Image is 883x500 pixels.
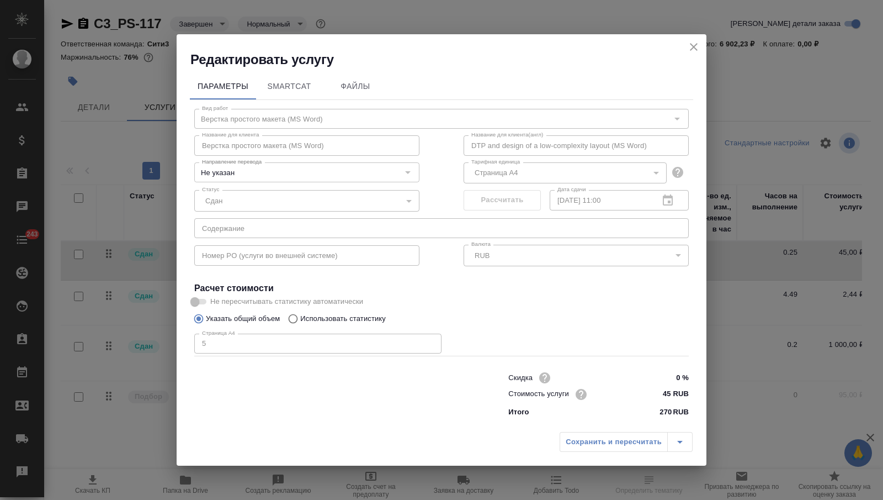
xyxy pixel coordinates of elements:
span: Файлы [329,80,382,93]
button: RUB [471,251,493,260]
p: Скидка [508,372,533,383]
button: Сдан [202,196,226,206]
p: Стоимость услуги [508,388,569,399]
div: RUB [464,245,689,266]
span: SmartCat [263,80,316,93]
p: Итого [508,407,529,418]
span: Не пересчитывать статистику автоматически [210,296,363,307]
p: Использовать статистику [300,313,386,324]
p: RUB [673,407,689,418]
h2: Редактировать услугу [190,51,706,69]
div: Сдан [194,190,419,211]
p: Указать общий объем [206,313,280,324]
button: Страница А4 [471,168,521,177]
input: ✎ Введи что-нибудь [647,370,689,386]
span: Параметры [196,80,249,93]
div: split button [560,432,693,452]
input: ✎ Введи что-нибудь [647,386,689,402]
button: close [685,39,702,55]
div: Страница А4 [464,162,667,183]
p: 270 [659,407,672,418]
h4: Расчет стоимости [194,282,689,295]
